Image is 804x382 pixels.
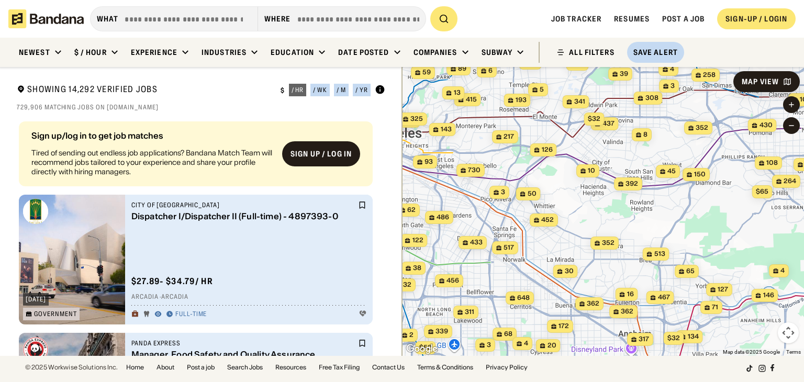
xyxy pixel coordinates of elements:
[157,364,174,370] a: About
[31,131,274,148] div: Sign up/log in to get job matches
[131,48,177,57] div: Experience
[227,364,263,370] a: Search Jobs
[355,87,368,93] div: / yr
[763,291,774,300] span: 146
[551,14,601,24] span: Job Tracker
[766,159,778,167] span: 108
[175,310,207,319] div: Full-time
[565,267,574,276] span: 30
[435,327,448,336] span: 339
[482,48,513,57] div: Subway
[131,293,366,301] div: Arcadia · Arcadia
[17,103,385,111] div: 729,906 matching jobs on [DOMAIN_NAME]
[417,364,473,370] a: Terms & Conditions
[671,82,675,91] span: 3
[23,337,48,362] img: Panda Express logo
[17,117,385,356] div: grid
[131,211,356,221] div: Dispatcher I/Dispatcher II (Full-time) - 4897393-0
[414,48,457,57] div: Companies
[667,334,680,342] span: $32
[588,115,600,122] span: $32
[712,303,718,312] span: 71
[621,307,633,316] span: 362
[405,342,439,356] img: Google
[275,364,306,370] a: Resources
[627,290,634,299] span: 16
[131,276,213,287] div: $ 27.89 - $34.79 / hr
[686,267,695,276] span: 65
[488,66,493,75] span: 6
[602,239,615,248] span: 352
[446,276,459,285] span: 456
[501,188,505,197] span: 3
[654,250,665,259] span: 513
[760,121,773,130] span: 430
[778,322,799,343] button: Map camera controls
[696,123,708,132] span: 352
[26,296,46,302] div: [DATE]
[468,166,481,175] span: 730
[528,189,537,198] span: 50
[587,299,599,308] span: 362
[131,350,356,369] div: Manager, Food Safety and Quality Assurance (Equipment)
[694,170,706,179] span: 150
[633,48,678,57] div: Save Alert
[643,130,647,139] span: 8
[517,294,530,302] span: 648
[465,308,474,317] span: 311
[756,187,768,195] span: $65
[504,243,514,252] span: 517
[559,322,569,331] span: 172
[19,48,50,57] div: Newest
[541,216,554,224] span: 452
[645,94,658,103] span: 308
[588,166,595,175] span: 10
[131,339,356,347] div: Panda Express
[126,364,144,370] a: Home
[8,9,84,28] img: Bandana logotype
[620,70,628,78] span: 39
[658,293,670,302] span: 467
[725,14,787,24] div: SIGN-UP / LOGIN
[780,266,785,275] span: 4
[639,335,649,344] span: 317
[292,87,304,93] div: / hr
[466,95,477,104] span: 415
[425,158,433,166] span: 93
[412,236,423,245] span: 122
[23,199,48,224] img: City of Arcadia logo
[626,179,638,188] span: 392
[504,132,514,141] span: 217
[703,71,716,80] span: 258
[413,264,421,273] span: 38
[437,213,449,222] span: 486
[97,14,118,24] div: what
[131,201,356,209] div: City of [GEOGRAPHIC_DATA]
[422,68,431,77] span: 59
[291,149,352,159] div: Sign up / Log in
[281,86,285,95] div: $
[34,311,77,317] div: Government
[338,48,389,57] div: Date Posted
[662,14,705,24] span: Post a job
[688,332,699,341] span: 134
[742,78,779,85] div: Map View
[574,97,585,106] span: 341
[372,364,405,370] a: Contact Us
[17,84,272,97] div: Showing 14,292 Verified Jobs
[470,238,483,247] span: 433
[784,177,796,186] span: 264
[319,364,360,370] a: Free Tax Filing
[614,14,650,24] a: Resumes
[271,48,314,57] div: Education
[31,148,274,177] div: Tired of sending out endless job applications? Bandana Match Team will recommend jobs tailored to...
[454,88,461,97] span: 13
[405,342,439,356] a: Open this area in Google Maps (opens a new window)
[486,364,528,370] a: Privacy Policy
[504,330,512,339] span: 68
[74,48,107,57] div: $ / hour
[569,49,614,56] div: ALL FILTERS
[786,349,801,355] a: Terms (opens in new tab)
[487,341,491,350] span: 3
